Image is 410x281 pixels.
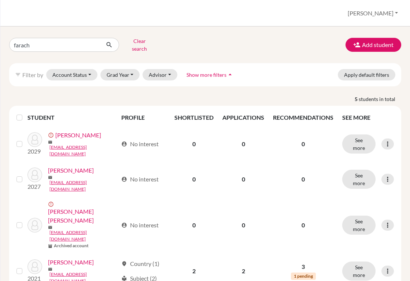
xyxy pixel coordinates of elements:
td: 0 [218,162,269,197]
span: account_circle [121,176,127,182]
img: Farach, Adrian [27,132,42,147]
button: See more [342,216,376,235]
span: account_circle [121,141,127,147]
th: STUDENT [27,109,117,126]
button: [PERSON_NAME] [344,6,401,20]
a: [EMAIL_ADDRESS][DOMAIN_NAME] [49,229,118,242]
button: Account Status [46,69,97,80]
p: 2029 [27,147,42,156]
i: arrow_drop_up [226,71,234,78]
span: account_circle [121,222,127,228]
a: [EMAIL_ADDRESS][DOMAIN_NAME] [49,179,118,192]
img: Farach Salame, Natalie [27,218,42,233]
button: See more [342,170,376,189]
th: PROFILE [117,109,170,126]
div: No interest [121,175,159,184]
button: Grad Year [100,69,140,80]
div: No interest [121,221,159,230]
span: mail [48,175,52,180]
span: mail [48,225,52,230]
b: Archived account [54,242,89,249]
button: Apply default filters [338,69,395,80]
span: mail [48,267,52,271]
a: [PERSON_NAME] [48,166,94,175]
p: 3 [273,262,333,271]
button: See more [342,134,376,154]
p: 2027 [27,182,42,191]
button: Advisor [143,69,177,80]
div: Country (1) [121,259,159,268]
p: 0 [273,221,333,230]
button: See more [342,262,376,281]
strong: 5 [355,95,359,103]
td: 0 [218,197,269,253]
a: [PERSON_NAME] [48,258,94,267]
td: 0 [170,162,218,197]
span: error_outline [48,132,55,138]
th: APPLICATIONS [218,109,269,126]
span: mail [48,140,52,144]
th: RECOMMENDATIONS [269,109,338,126]
span: Show more filters [186,72,226,78]
input: Find student by name... [9,38,100,52]
button: Clear search [119,35,160,54]
p: 0 [273,175,333,184]
th: SEE MORE [338,109,398,126]
button: Add student [346,38,401,52]
div: No interest [121,140,159,148]
span: inventory_2 [48,244,52,248]
p: 0 [273,140,333,148]
td: 0 [218,126,269,162]
td: 0 [170,126,218,162]
a: [PERSON_NAME] [PERSON_NAME] [48,207,118,225]
a: [EMAIL_ADDRESS][DOMAIN_NAME] [49,144,118,157]
span: students in total [359,95,401,103]
th: SHORTLISTED [170,109,218,126]
img: Roman Farach, Fernando [27,259,42,274]
span: location_on [121,261,127,267]
span: 1 pending [291,273,316,280]
i: filter_list [15,72,21,78]
button: Show more filtersarrow_drop_up [180,69,240,80]
span: Filter by [22,71,43,78]
span: error_outline [48,201,55,207]
img: Farach, Ricardo [27,167,42,182]
a: [PERSON_NAME] [55,131,101,140]
td: 0 [170,197,218,253]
